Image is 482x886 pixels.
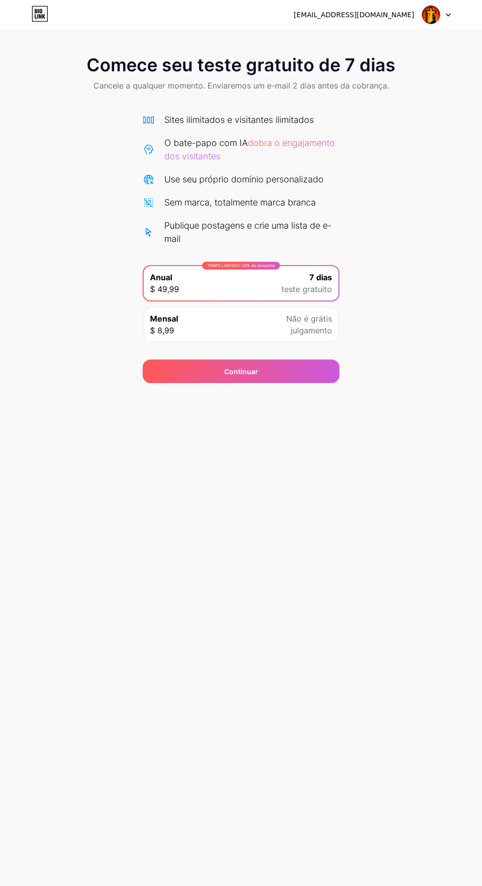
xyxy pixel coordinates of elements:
[164,197,316,207] font: Sem marca, totalmente marca branca
[164,115,314,125] font: Sites ilimitados e visitantes ilimitados
[281,284,332,294] font: teste gratuito
[294,11,414,19] font: [EMAIL_ADDRESS][DOMAIN_NAME]
[150,284,179,294] font: $ 49,99
[309,272,332,282] font: 7 dias
[150,314,178,324] font: Mensal
[93,81,389,90] font: Cancele a qualquer momento. Enviaremos um e-mail 2 dias antes da cobrança.
[150,272,172,282] font: Anual
[224,367,258,376] font: Continuar
[291,325,332,335] font: julgamento
[286,314,332,324] font: Não é grátis
[164,138,248,148] font: O bate-papo com IA
[87,54,395,76] font: Comece seu teste gratuito de 7 dias
[207,263,275,268] font: TEMPO LIMITADO: 50% de desconto
[150,325,174,335] font: $ 8,99
[164,174,324,184] font: Use seu próprio domínio personalizado
[164,138,335,161] font: dobra o engajamento dos visitantes
[164,220,331,244] font: Publique postagens e crie uma lista de e-mail
[422,5,440,24] img: Berenice Sousa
